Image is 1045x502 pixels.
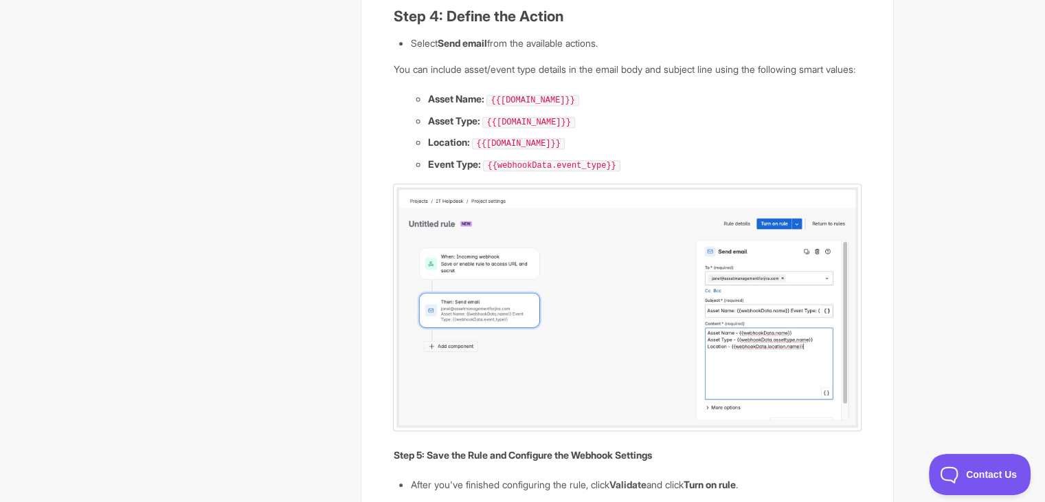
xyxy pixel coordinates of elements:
li: Select from the available actions. [410,36,861,51]
strong: Asset Name: [427,93,484,105]
strong: Send email [437,37,486,49]
strong: Asset Type: [427,115,480,127]
li: After you've finished configuring the rule, click and click . [410,477,861,492]
strong: Location: [427,136,469,148]
img: file-J7O2zrGyyV.jpg [393,184,861,431]
code: {{[DOMAIN_NAME]}} [486,95,578,106]
code: {{webhookData.event_type}} [483,160,620,171]
code: {{[DOMAIN_NAME]}} [482,117,574,128]
code: {{[DOMAIN_NAME]}} [472,138,564,149]
strong: Step 5: Save the Rule and Configure the Webhook Settings [393,449,651,461]
iframe: Toggle Customer Support [929,454,1031,495]
b: Validate [609,479,646,490]
strong: Step 4: Define the Action [393,8,563,25]
p: You can include asset/event type details in the email body and subject line using the following s... [393,62,861,77]
strong: Event Type: [427,158,480,170]
strong: Turn on rule [683,479,735,490]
